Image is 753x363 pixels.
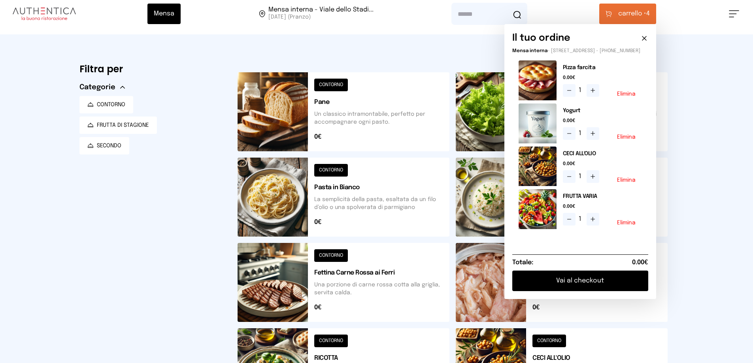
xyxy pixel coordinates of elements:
[512,258,533,267] h6: Totale:
[618,9,650,19] span: 4
[97,121,149,129] span: FRUTTA DI STAGIONE
[268,7,374,21] span: Viale dello Stadio, 77, 05100 Terni TR, Italia
[563,192,642,200] h2: FRUTTA VARIA
[579,129,583,138] span: 1
[519,147,557,186] img: media
[512,48,648,54] p: - [STREET_ADDRESS] - [PHONE_NUMBER]
[79,82,125,93] button: Categorie
[563,150,642,158] h2: CECI ALL'OLIO
[97,142,121,150] span: SECONDO
[632,258,648,267] span: 0.00€
[79,117,157,134] button: FRUTTA DI STAGIONE
[579,86,583,95] span: 1
[519,103,557,143] img: media
[519,189,557,229] img: media
[617,220,636,226] button: Elimina
[617,134,636,140] button: Elimina
[79,96,133,113] button: CONTORNO
[579,214,583,224] span: 1
[563,161,642,167] span: 0.00€
[519,60,557,100] img: media
[618,9,646,19] span: carrello •
[512,32,570,45] h6: Il tuo ordine
[599,4,656,24] button: carrello •4
[268,13,374,21] span: [DATE] (Pranzo)
[563,107,642,115] h2: Yogurt
[563,64,642,71] h2: Pizza farcita
[617,177,636,183] button: Elimina
[579,172,583,181] span: 1
[563,203,642,210] span: 0.00€
[97,101,125,109] span: CONTORNO
[512,271,648,291] button: Vai al checkout
[512,49,547,53] span: Mensa interna
[563,75,642,81] span: 0.00€
[563,118,642,124] span: 0.00€
[79,137,129,154] button: SECONDO
[147,4,181,24] button: Mensa
[79,63,225,75] h6: Filtra per
[13,8,76,20] img: logo.8f33a47.png
[79,82,115,93] span: Categorie
[617,91,636,97] button: Elimina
